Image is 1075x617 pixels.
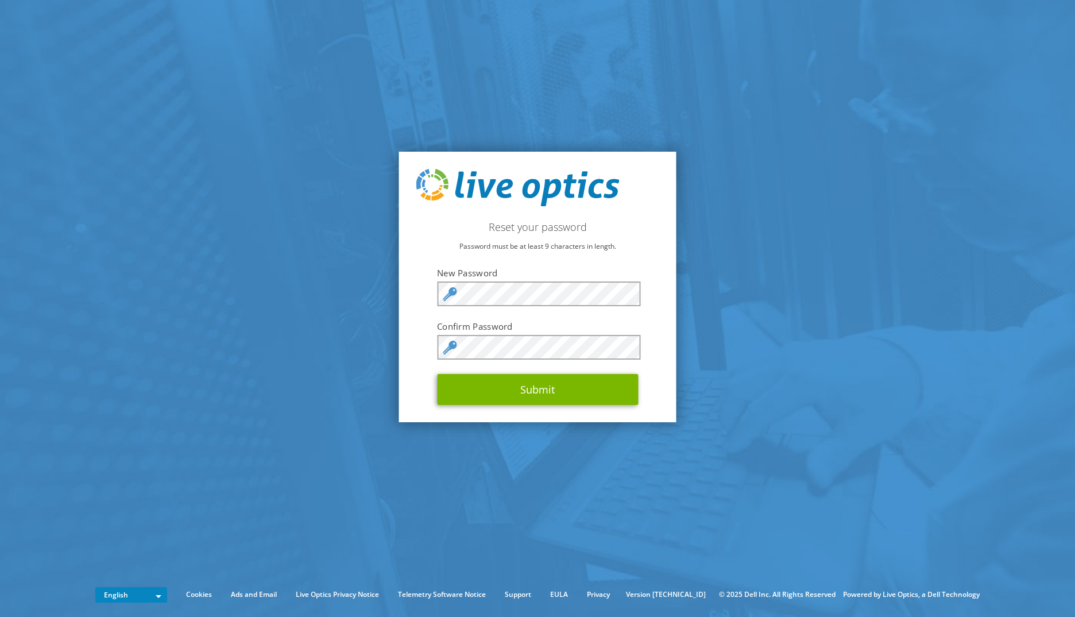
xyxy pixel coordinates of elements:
p: Password must be at least 9 characters in length. [416,240,659,253]
a: Live Optics Privacy Notice [287,588,388,601]
li: © 2025 Dell Inc. All Rights Reserved [713,588,841,601]
li: Powered by Live Optics, a Dell Technology [843,588,980,601]
li: Version [TECHNICAL_ID] [620,588,711,601]
img: live_optics_svg.svg [416,169,620,207]
a: Telemetry Software Notice [389,588,494,601]
h2: Reset your password [416,221,659,233]
label: Confirm Password [437,321,638,332]
button: Submit [437,374,638,405]
a: Cookies [177,588,221,601]
a: Ads and Email [222,588,285,601]
a: Support [496,588,540,601]
a: Privacy [578,588,618,601]
label: New Password [437,267,638,279]
a: EULA [542,588,577,601]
